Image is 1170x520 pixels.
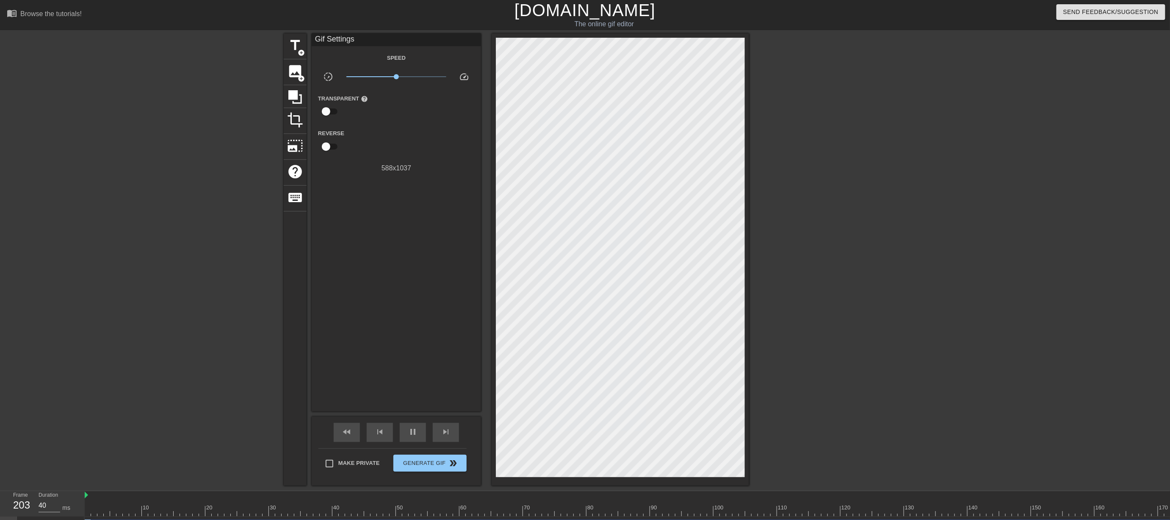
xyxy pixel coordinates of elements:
span: pause [408,427,418,437]
div: 50 [397,503,404,512]
span: crop [287,112,303,128]
div: 40 [333,503,341,512]
span: double_arrow [448,458,459,468]
span: Make Private [338,459,380,467]
span: Send Feedback/Suggestion [1063,7,1159,17]
div: 160 [1095,503,1106,512]
span: Generate Gif [397,458,463,468]
span: title [287,37,303,53]
span: slow_motion_video [324,72,334,82]
span: help [287,164,303,180]
span: add_circle [298,49,305,56]
span: help [361,95,368,103]
button: Generate Gif [393,455,467,472]
label: Duration [39,493,58,498]
div: 130 [905,503,916,512]
div: Browse the tutorials! [20,10,82,17]
div: The online gif editor [394,19,814,29]
span: skip_previous [375,427,385,437]
span: add_circle [298,75,305,82]
div: ms [62,503,70,512]
div: 100 [714,503,725,512]
a: Browse the tutorials! [7,8,82,21]
label: Speed [387,54,406,62]
button: Send Feedback/Suggestion [1057,4,1165,20]
a: [DOMAIN_NAME] [514,1,656,19]
div: 20 [206,503,214,512]
span: speed [459,72,469,82]
div: 80 [587,503,595,512]
div: 140 [968,503,979,512]
div: Gif Settings [312,33,481,46]
div: 588 x 1037 [312,163,481,173]
div: 70 [524,503,531,512]
span: image [287,63,303,79]
div: 90 [651,503,658,512]
span: menu_book [7,8,17,18]
span: keyboard [287,189,303,206]
div: 10 [143,503,150,512]
span: photo_size_select_large [287,138,303,154]
div: 120 [841,503,852,512]
span: skip_next [441,427,451,437]
div: 30 [270,503,277,512]
span: fast_rewind [342,427,352,437]
div: 150 [1032,503,1043,512]
div: 60 [460,503,468,512]
div: 170 [1159,503,1170,512]
label: Transparent [318,95,368,103]
label: Reverse [318,129,344,138]
div: 110 [778,503,788,512]
div: 203 [13,498,26,513]
div: Frame [7,491,32,516]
